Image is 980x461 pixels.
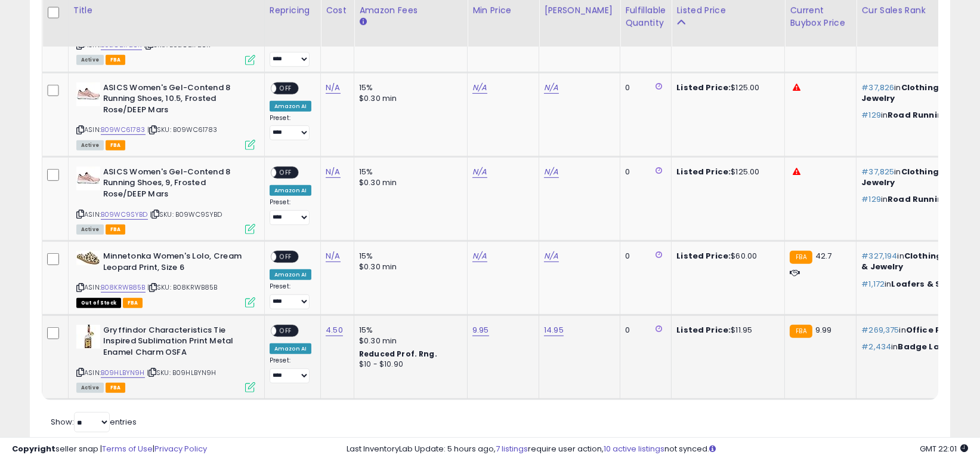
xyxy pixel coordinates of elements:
[106,140,126,150] span: FBA
[815,250,832,262] span: 42.7
[270,4,316,17] div: Repricing
[359,325,458,336] div: 15%
[861,82,978,104] span: Clothing, Shoes & Jewelry
[101,282,146,293] a: B08KRWB85B
[625,4,666,29] div: Fulfillable Quantity
[359,251,458,262] div: 15%
[270,269,311,280] div: Amazon AI
[270,185,311,196] div: Amazon AI
[76,55,104,65] span: All listings currently available for purchase on Amazon
[544,4,615,17] div: [PERSON_NAME]
[544,166,558,178] a: N/A
[103,251,248,276] b: Minnetonka Women's Lolo, Cream Leopard Print, Size 6
[326,166,340,178] a: N/A
[861,82,978,104] p: in
[76,298,121,308] span: All listings that are currently out of stock and unavailable for purchase on Amazon
[76,82,255,149] div: ASIN:
[676,4,780,17] div: Listed Price
[676,324,731,336] b: Listed Price:
[544,324,564,336] a: 14.95
[154,443,207,454] a: Privacy Policy
[326,324,343,336] a: 4.50
[861,279,978,290] p: in
[625,82,662,93] div: 0
[815,324,832,336] span: 9.99
[76,167,100,190] img: 41l0pt8veXL._SL40_.jpg
[106,383,126,393] span: FBA
[326,82,340,94] a: N/A
[359,17,366,27] small: Amazon Fees.
[73,4,259,17] div: Title
[76,383,104,393] span: All listings currently available for purchase on Amazon
[270,282,311,309] div: Preset:
[276,325,295,336] span: OFF
[76,8,255,64] div: ASIN:
[106,55,126,65] span: FBA
[625,251,662,262] div: 0
[76,225,104,235] span: All listings currently available for purchase on Amazon
[472,324,489,336] a: 9.95
[359,93,458,104] div: $0.30 min
[625,325,662,336] div: 0
[861,167,978,188] p: in
[76,140,104,150] span: All listings currently available for purchase on Amazon
[676,325,775,336] div: $11.95
[76,325,100,349] img: 41ZnYwJArdL._SL40_.jpg
[101,125,146,135] a: B09WC61783
[861,194,978,205] p: in
[359,262,458,272] div: $0.30 min
[472,250,487,262] a: N/A
[76,167,255,233] div: ASIN:
[276,167,295,177] span: OFF
[676,251,775,262] div: $60.00
[676,82,775,93] div: $125.00
[276,83,295,93] span: OFF
[359,82,458,93] div: 15%
[276,252,295,262] span: OFF
[106,225,126,235] span: FBA
[147,125,218,134] span: | SKU: B09WC61783
[861,342,978,352] p: in
[892,278,974,290] span: Loafers & Slip-Ons
[101,368,145,378] a: B09HLBYN9H
[270,101,311,112] div: Amazon AI
[472,82,487,94] a: N/A
[861,110,978,121] p: in
[76,251,255,306] div: ASIN:
[888,193,948,205] span: Road Running
[906,324,976,336] span: Office Products
[861,166,894,177] span: #37,825
[676,167,775,177] div: $125.00
[359,177,458,188] div: $0.30 min
[920,443,968,454] span: 2025-09-7 22:01 GMT
[472,166,487,178] a: N/A
[861,341,891,352] span: #2,434
[359,167,458,177] div: 15%
[544,82,558,94] a: N/A
[888,109,948,121] span: Road Running
[270,40,311,66] div: Preset:
[359,336,458,346] div: $0.30 min
[496,443,528,454] a: 7 listings
[270,114,311,140] div: Preset:
[861,325,978,336] p: in
[12,444,207,455] div: seller snap | |
[861,193,881,205] span: #129
[861,251,978,272] p: in
[604,443,664,454] a: 10 active listings
[359,359,458,370] div: $10 - $10.90
[790,325,812,338] small: FBA
[270,343,311,354] div: Amazon AI
[359,4,462,17] div: Amazon Fees
[103,325,248,361] b: Gryffindor Characteristics Tie Inspired Sublimation Print Metal Enamel Charm OSFA
[676,250,731,262] b: Listed Price:
[625,167,662,177] div: 0
[676,166,731,177] b: Listed Price:
[101,210,148,220] a: B09WC9SYBD
[326,4,349,17] div: Cost
[676,82,731,93] b: Listed Price:
[790,251,812,264] small: FBA
[861,250,897,262] span: #327,194
[76,251,100,265] img: 4105d1QYo+L._SL40_.jpg
[861,82,894,93] span: #37,826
